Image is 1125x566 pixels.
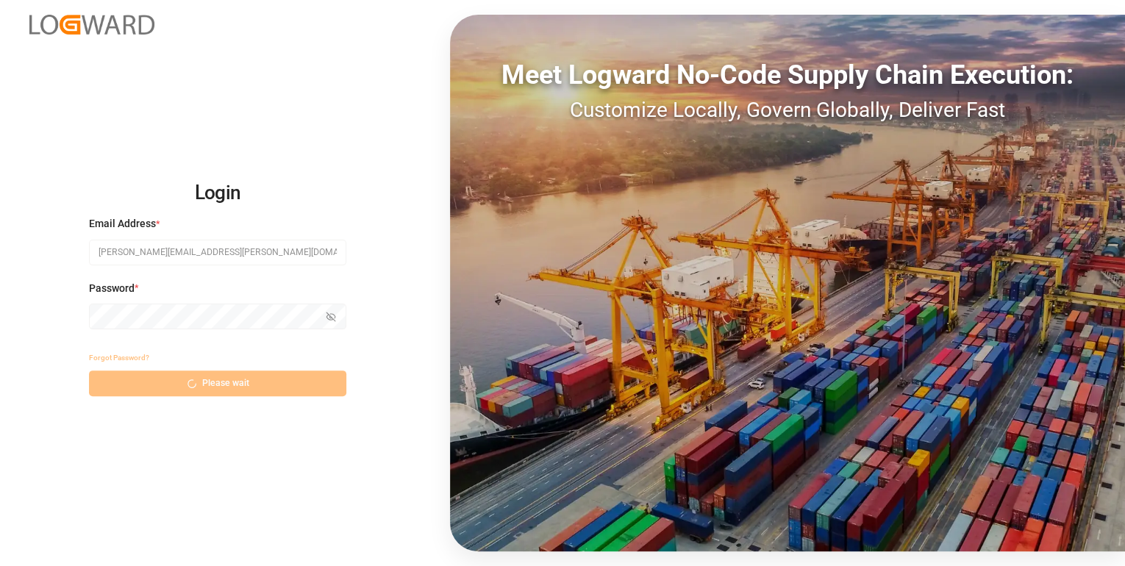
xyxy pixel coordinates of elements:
[450,95,1125,126] div: Customize Locally, Govern Globally, Deliver Fast
[29,15,154,35] img: Logward_new_orange.png
[89,216,156,232] span: Email Address
[89,240,346,265] input: Enter your email
[89,281,135,296] span: Password
[89,170,346,217] h2: Login
[450,55,1125,95] div: Meet Logward No-Code Supply Chain Execution:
